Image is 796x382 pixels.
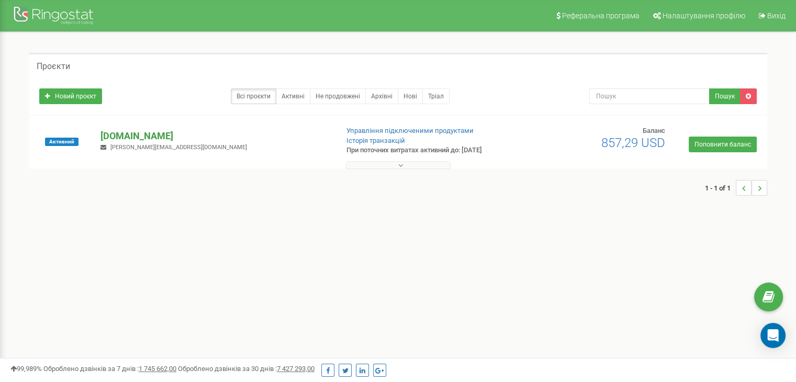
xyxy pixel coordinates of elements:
p: [DOMAIN_NAME] [100,129,329,143]
a: Історія транзакцій [346,137,405,144]
u: 7 427 293,00 [277,365,315,373]
span: 99,989% [10,365,42,373]
a: Тріал [422,88,450,104]
span: Реферальна програма [562,12,640,20]
a: Архівні [365,88,398,104]
span: 857,29 USD [601,136,665,150]
span: Оброблено дзвінків за 30 днів : [178,365,315,373]
a: Нові [398,88,423,104]
span: Активний [45,138,79,146]
span: Налаштування профілю [663,12,745,20]
span: Вихід [767,12,786,20]
u: 1 745 662,00 [139,365,176,373]
span: 1 - 1 of 1 [705,180,736,196]
p: При поточних витратах активний до: [DATE] [346,145,514,155]
div: Open Intercom Messenger [760,323,786,348]
nav: ... [705,170,767,206]
a: Поповнити баланс [689,137,757,152]
span: [PERSON_NAME][EMAIL_ADDRESS][DOMAIN_NAME] [110,144,247,151]
button: Пошук [709,88,741,104]
a: Всі проєкти [231,88,276,104]
a: Управління підключеними продуктами [346,127,474,134]
h5: Проєкти [37,62,70,71]
input: Пошук [589,88,710,104]
span: Баланс [643,127,665,134]
a: Не продовжені [310,88,366,104]
span: Оброблено дзвінків за 7 днів : [43,365,176,373]
a: Новий проєкт [39,88,102,104]
a: Активні [276,88,310,104]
